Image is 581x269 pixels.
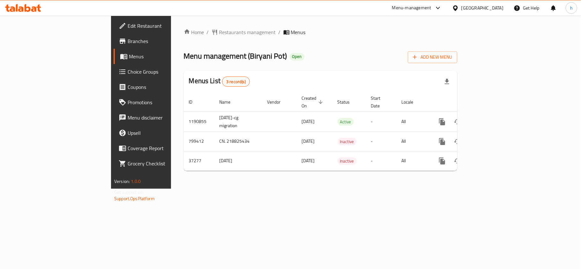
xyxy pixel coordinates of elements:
[366,132,397,151] td: -
[408,51,457,63] button: Add New Menu
[366,112,397,132] td: -
[397,151,429,171] td: All
[222,79,250,85] span: 3 record(s)
[366,151,397,171] td: -
[450,153,465,169] button: Change Status
[128,160,203,167] span: Grocery Checklist
[371,94,389,110] span: Start Date
[114,33,208,49] a: Branches
[114,79,208,95] a: Coupons
[435,134,450,149] button: more
[114,95,208,110] a: Promotions
[450,134,465,149] button: Change Status
[128,114,203,121] span: Menu disclaimer
[302,137,315,145] span: [DATE]
[129,53,203,60] span: Menus
[392,4,431,12] div: Menu-management
[338,98,358,106] span: Status
[214,112,262,132] td: [DATE]-cg migration
[131,177,141,185] span: 1.0.0
[214,151,262,171] td: [DATE]
[114,18,208,33] a: Edit Restaurant
[291,28,306,36] span: Menus
[128,83,203,91] span: Coupons
[114,141,208,156] a: Coverage Report
[114,49,208,64] a: Menus
[114,125,208,141] a: Upsell
[214,132,262,151] td: CN. 218825434
[338,138,357,145] span: Inactive
[267,98,289,106] span: Vendor
[222,76,250,87] div: Total records count
[290,54,304,59] span: Open
[338,157,357,165] div: Inactive
[219,28,276,36] span: Restaurants management
[184,49,287,63] span: Menu management ( Biryani Pot )
[290,53,304,61] div: Open
[302,94,325,110] span: Created On
[220,98,239,106] span: Name
[189,98,201,106] span: ID
[114,110,208,125] a: Menu disclaimer
[212,28,276,36] a: Restaurants management
[128,22,203,30] span: Edit Restaurant
[439,74,455,89] div: Export file
[189,76,250,87] h2: Menus List
[397,112,429,132] td: All
[128,68,203,76] span: Choice Groups
[461,4,503,11] div: [GEOGRAPHIC_DATA]
[114,177,130,185] span: Version:
[184,92,501,171] table: enhanced table
[128,129,203,137] span: Upsell
[128,98,203,106] span: Promotions
[397,132,429,151] td: All
[302,117,315,126] span: [DATE]
[402,98,422,106] span: Locale
[184,28,457,36] nav: breadcrumb
[279,28,281,36] li: /
[114,64,208,79] a: Choice Groups
[429,92,501,112] th: Actions
[450,114,465,129] button: Change Status
[338,157,357,165] span: Inactive
[413,53,452,61] span: Add New Menu
[338,118,354,126] span: Active
[302,156,315,165] span: [DATE]
[435,153,450,169] button: more
[114,156,208,171] a: Grocery Checklist
[435,114,450,129] button: more
[128,144,203,152] span: Coverage Report
[114,188,144,196] span: Get support on:
[114,194,155,203] a: Support.OpsPlatform
[570,4,573,11] span: h
[128,37,203,45] span: Branches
